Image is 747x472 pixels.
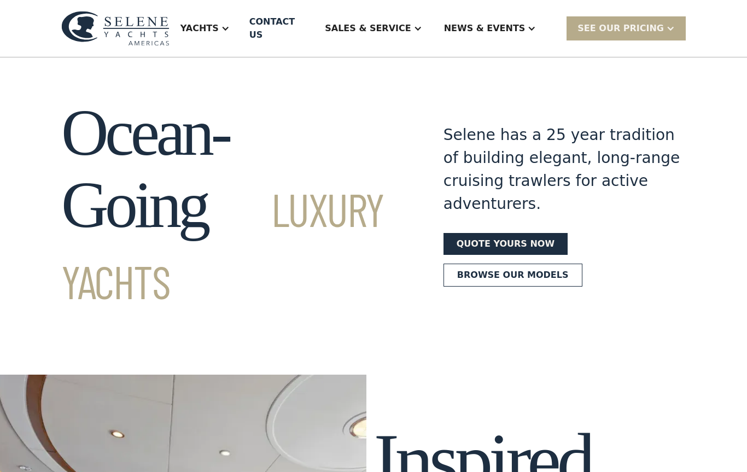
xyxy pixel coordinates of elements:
[61,97,404,313] h1: Ocean-Going
[325,22,411,35] div: Sales & Service
[61,11,170,46] img: logo
[443,264,582,287] a: Browse our models
[170,7,241,50] div: Yachts
[577,22,664,35] div: SEE Our Pricing
[443,233,568,255] a: Quote yours now
[443,124,686,215] div: Selene has a 25 year tradition of building elegant, long-range cruising trawlers for active adven...
[433,7,547,50] div: News & EVENTS
[444,22,526,35] div: News & EVENTS
[567,16,686,40] div: SEE Our Pricing
[314,7,433,50] div: Sales & Service
[249,15,306,42] div: Contact US
[180,22,219,35] div: Yachts
[61,181,384,308] span: Luxury Yachts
